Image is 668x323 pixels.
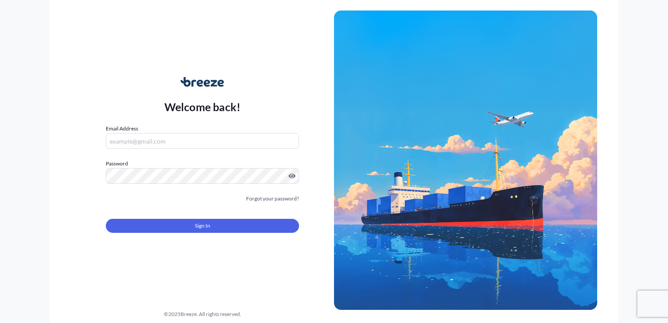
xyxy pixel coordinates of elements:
button: Sign In [106,219,299,233]
label: Password [106,159,299,168]
button: Show password [289,172,296,179]
div: © 2025 Breeze. All rights reserved. [71,310,334,319]
input: example@gmail.com [106,133,299,149]
a: Forgot your password? [246,194,299,203]
p: Welcome back! [164,100,241,114]
img: Ship illustration [334,11,597,310]
label: Email Address [106,124,138,133]
span: Sign In [195,221,210,230]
